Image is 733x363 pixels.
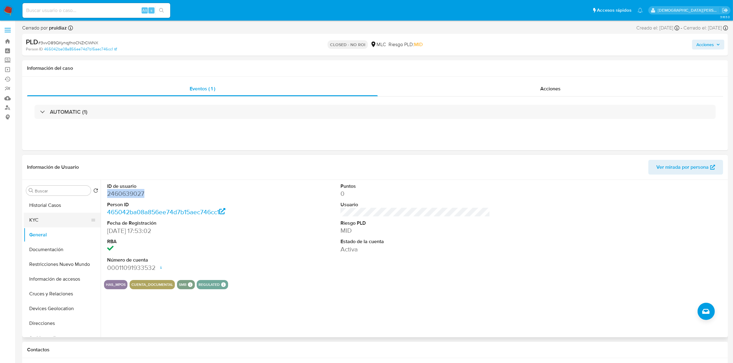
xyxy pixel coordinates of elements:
[29,188,34,193] button: Buscar
[26,46,43,52] b: Person ID
[24,316,101,331] button: Direcciones
[22,6,170,14] input: Buscar usuario o caso...
[370,41,386,48] div: MLC
[50,109,87,115] h3: AUTOMATIC (1)
[35,188,88,194] input: Buscar
[151,7,152,13] span: s
[24,257,101,272] button: Restricciones Nuevo Mundo
[340,226,490,235] dd: MID
[340,220,490,227] dt: Riesgo PLD
[24,242,101,257] button: Documentación
[658,7,720,13] p: cristian.porley@mercadolibre.com
[22,25,67,31] span: Cerrado por
[540,85,561,92] span: Acciones
[38,40,98,46] span: # 3vvO89QKynqjfnoCNZrCiWNX
[107,189,257,198] dd: 2460639027
[27,347,723,353] h1: Contactos
[24,286,101,301] button: Cruces y Relaciones
[328,40,368,49] p: CLOSED - NO ROI
[24,198,101,213] button: Historial Casos
[722,7,728,14] a: Salir
[24,227,101,242] button: General
[107,257,257,263] dt: Número de cuenta
[93,188,98,195] button: Volver al orden por defecto
[683,25,728,31] div: Cerrado el: [DATE]
[692,40,724,49] button: Acciones
[24,272,101,286] button: Información de accesos
[340,183,490,190] dt: Puntos
[648,160,723,175] button: Ver mirada por persona
[27,164,79,170] h1: Información de Usuario
[681,25,682,31] span: -
[24,331,101,345] button: Archivos adjuntos
[340,189,490,198] dd: 0
[597,7,631,14] span: Accesos rápidos
[107,220,257,227] dt: Fecha de Registración
[107,207,226,216] a: 465042ba08a856ee74d7b15aec746cc1
[24,213,96,227] button: KYC
[638,8,643,13] a: Notificaciones
[340,201,490,208] dt: Usuario
[656,160,709,175] span: Ver mirada por persona
[27,65,723,71] h1: Información del caso
[190,85,215,92] span: Eventos ( 1 )
[696,40,714,49] span: Acciones
[44,46,117,52] a: 465042ba08a856ee74d7b15aec746cc1
[414,41,423,48] span: MID
[340,238,490,245] dt: Estado de la cuenta
[107,183,257,190] dt: ID de usuario
[107,238,257,245] dt: RBA
[636,25,679,31] div: Creado el: [DATE]
[107,263,257,272] dd: 00011091933532
[155,6,168,15] button: search-icon
[389,41,423,48] span: Riesgo PLD:
[24,301,101,316] button: Devices Geolocation
[107,201,257,208] dt: Person ID
[340,245,490,254] dd: Activa
[142,7,147,13] span: Alt
[48,24,67,31] b: pruidiaz
[34,105,716,119] div: AUTOMATIC (1)
[26,37,38,47] b: PLD
[107,227,257,235] dd: [DATE] 17:53:02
